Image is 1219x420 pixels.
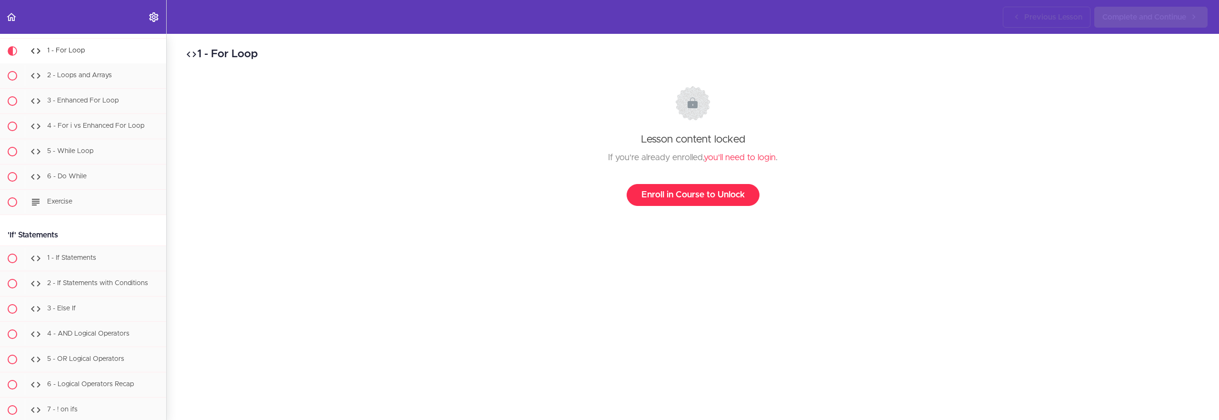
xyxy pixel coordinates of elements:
div: If you're already enrolled, . [195,151,1191,165]
span: 6 - Do While [47,174,87,180]
span: 1 - If Statements [47,255,96,262]
span: 4 - AND Logical Operators [47,331,130,338]
span: 7 - ! on ifs [47,407,78,413]
span: 1 - For Loop [47,48,85,54]
span: 2 - Loops and Arrays [47,72,112,79]
span: 3 - Else If [47,306,76,312]
span: Previous Lesson [1024,11,1082,23]
span: 5 - OR Logical Operators [47,356,124,363]
h2: 1 - For Loop [186,46,1200,62]
span: Complete and Continue [1102,11,1186,23]
svg: Back to course curriculum [6,11,17,23]
span: Exercise [47,199,72,205]
a: Enroll in Course to Unlock [627,184,759,206]
span: 6 - Logical Operators Recap [47,381,134,388]
span: 4 - For i vs Enhanced For Loop [47,123,144,130]
span: 3 - Enhanced For Loop [47,98,119,104]
a: Previous Lesson [1003,7,1090,28]
a: you'll need to login [704,154,776,162]
svg: Settings Menu [148,11,160,23]
span: 5 - While Loop [47,148,93,155]
div: Lesson content locked [195,86,1191,206]
a: Complete and Continue [1094,7,1208,28]
span: 2 - If Statements with Conditions [47,280,148,287]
